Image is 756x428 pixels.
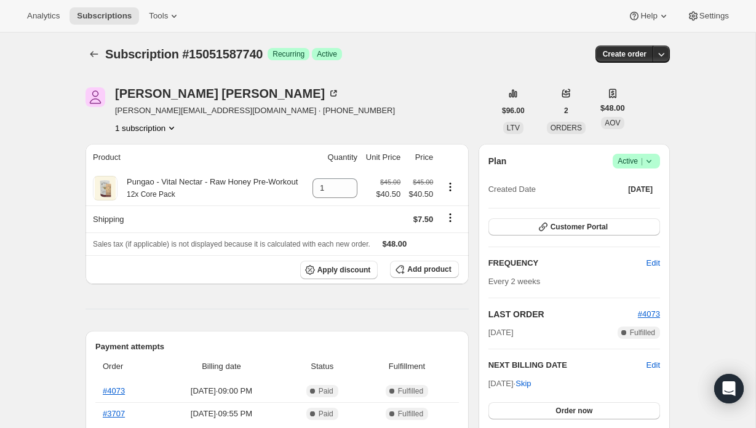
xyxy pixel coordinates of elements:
span: Fulfillment [362,360,451,373]
th: Price [404,144,437,171]
button: [DATE] [621,181,660,198]
span: Every 2 weeks [488,277,541,286]
small: $45.00 [380,178,400,186]
span: Fulfilled [630,328,655,338]
span: AOV [605,119,620,127]
span: [DATE] [488,327,514,339]
button: Help [621,7,677,25]
span: Customer Portal [551,222,608,232]
button: Apply discount [300,261,378,279]
span: $40.50 [376,188,400,200]
small: $45.00 [413,178,433,186]
button: Analytics [20,7,67,25]
th: Quantity [308,144,361,171]
button: Edit [647,359,660,371]
span: [DATE] · 09:55 PM [161,408,282,420]
span: Fulfilled [398,409,423,419]
span: Apply discount [317,265,371,275]
th: Product [86,144,308,171]
span: Paid [319,386,333,396]
span: LTV [507,124,520,132]
span: $40.50 [408,188,433,200]
h2: Plan [488,155,507,167]
button: Product actions [115,122,178,134]
button: Order now [488,402,660,419]
span: Kristyn Hodson [86,87,105,107]
span: Order now [555,406,592,416]
span: Recurring [273,49,304,59]
span: $7.50 [413,215,434,224]
span: 2 [564,106,568,116]
span: Status [289,360,355,373]
span: | [641,156,643,166]
span: Create order [603,49,647,59]
small: 12x Core Pack [127,190,175,199]
span: $48.00 [600,102,625,114]
button: Shipping actions [440,211,460,224]
button: Subscriptions [70,7,139,25]
button: Add product [390,261,458,278]
button: Edit [639,253,667,273]
span: Edit [647,257,660,269]
span: Paid [319,409,333,419]
div: Pungao - Vital Nectar - Raw Honey Pre-Workout [117,176,298,200]
div: [PERSON_NAME] [PERSON_NAME] [115,87,340,100]
span: Fulfilled [398,386,423,396]
span: $96.00 [502,106,525,116]
span: Sales tax (if applicable) is not displayed because it is calculated with each new order. [93,240,370,248]
span: $48.00 [383,239,407,248]
span: Created Date [488,183,536,196]
th: Shipping [86,205,308,232]
a: #3707 [103,409,125,418]
span: Subscription #15051587740 [105,47,263,61]
img: product img [95,176,116,200]
a: #4073 [638,309,660,319]
button: Customer Portal [488,218,660,236]
button: Settings [680,7,736,25]
h2: LAST ORDER [488,308,638,320]
span: [DATE] · 09:00 PM [161,385,282,397]
th: Unit Price [361,144,404,171]
h2: FREQUENCY [488,257,647,269]
span: Add product [407,264,451,274]
span: Tools [149,11,168,21]
span: Active [618,155,655,167]
button: 2 [557,102,576,119]
button: Tools [141,7,188,25]
span: ORDERS [551,124,582,132]
button: #4073 [638,308,660,320]
span: Settings [699,11,729,21]
button: Subscriptions [86,46,103,63]
th: Order [95,353,157,380]
h2: Payment attempts [95,341,459,353]
span: [DATE] [628,184,653,194]
span: Billing date [161,360,282,373]
span: Subscriptions [77,11,132,21]
a: #4073 [103,386,125,395]
span: Skip [515,378,531,390]
div: Open Intercom Messenger [714,374,744,403]
button: Skip [508,374,538,394]
button: Product actions [440,180,460,194]
button: $96.00 [495,102,532,119]
button: Create order [595,46,654,63]
span: Analytics [27,11,60,21]
span: [PERSON_NAME][EMAIL_ADDRESS][DOMAIN_NAME] · [PHONE_NUMBER] [115,105,395,117]
span: [DATE] · [488,379,531,388]
span: Active [317,49,337,59]
span: Help [640,11,657,21]
h2: NEXT BILLING DATE [488,359,647,371]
